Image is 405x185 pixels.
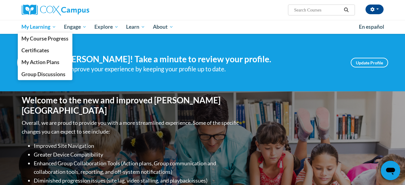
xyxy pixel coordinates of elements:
[13,20,393,34] div: Main menu
[53,54,342,64] h4: Hi [PERSON_NAME]! Take a minute to review your profile.
[60,20,90,34] a: Engage
[22,118,240,136] p: Overall, we are proud to provide you with a more streamlined experience. Some of the specific cha...
[34,141,240,150] li: Improved Site Navigation
[342,6,351,14] button: Search
[34,176,240,185] li: Diminished progression issues (site lag, video stalling, and playback issues)
[34,159,240,177] li: Enhanced Group Collaboration Tools (Action plans, Group communication and collaboration tools, re...
[18,33,73,44] a: My Course Progress
[22,5,136,15] a: Cox Campus
[22,95,240,115] h1: Welcome to the new and improved [PERSON_NAME][GEOGRAPHIC_DATA]
[18,68,73,80] a: Group Discussions
[21,71,65,77] span: Group Discussions
[122,20,149,34] a: Learn
[381,161,400,180] iframe: Button to launch messaging window
[90,20,122,34] a: Explore
[355,21,388,33] a: En español
[149,20,177,34] a: About
[17,49,44,76] img: Profile Image
[21,59,59,65] span: My Action Plans
[18,56,73,68] a: My Action Plans
[153,23,173,31] span: About
[293,6,342,14] input: Search Courses
[94,23,119,31] span: Explore
[359,24,384,30] span: En español
[126,23,145,31] span: Learn
[21,47,49,54] span: Certificates
[21,35,68,42] span: My Course Progress
[34,150,240,159] li: Greater Device Compatibility
[18,44,73,56] a: Certificates
[365,5,384,14] button: Account Settings
[21,23,56,31] span: My Learning
[18,20,60,34] a: My Learning
[53,64,342,74] div: Help improve your experience by keeping your profile up to date.
[351,58,388,67] a: Update Profile
[64,23,87,31] span: Engage
[22,5,89,15] img: Cox Campus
